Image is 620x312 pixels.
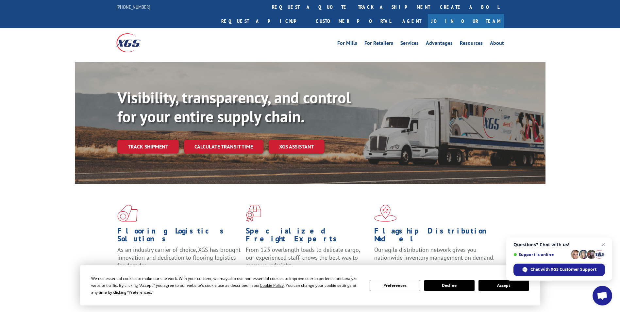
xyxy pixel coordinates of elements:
img: xgs-icon-flagship-distribution-model-red [374,205,397,222]
div: Cookie Consent Prompt [80,265,540,305]
button: Preferences [370,280,420,291]
span: Questions? Chat with us! [513,242,605,247]
span: Cookie Policy [260,283,284,288]
button: Accept [478,280,529,291]
a: Resources [460,41,483,48]
img: xgs-icon-focused-on-flooring-red [246,205,261,222]
a: For Mills [337,41,357,48]
span: Chat with XGS Customer Support [530,267,596,272]
a: [PHONE_NUMBER] [116,4,150,10]
span: Preferences [129,289,151,295]
a: Join Our Team [428,14,504,28]
div: We use essential cookies to make our site work. With your consent, we may also use non-essential ... [91,275,362,296]
span: Our agile distribution network gives you nationwide inventory management on demand. [374,246,494,261]
h1: Specialized Freight Experts [246,227,369,246]
button: Decline [424,280,475,291]
div: Chat with XGS Customer Support [513,264,605,276]
h1: Flooring Logistics Solutions [117,227,241,246]
b: Visibility, transparency, and control for your entire supply chain. [117,87,351,127]
p: From 123 overlength loads to delicate cargo, our experienced staff knows the best way to move you... [246,246,369,275]
a: Request a pickup [216,14,311,28]
a: Agent [396,14,428,28]
img: xgs-icon-total-supply-chain-intelligence-red [117,205,138,222]
a: Advantages [426,41,453,48]
span: Close chat [599,241,607,249]
a: Services [400,41,419,48]
a: For Retailers [364,41,393,48]
a: About [490,41,504,48]
div: Open chat [593,286,612,305]
span: As an industry carrier of choice, XGS has brought innovation and dedication to flooring logistics... [117,246,241,269]
a: Calculate transit time [184,140,263,154]
a: XGS ASSISTANT [269,140,325,154]
a: Customer Portal [311,14,396,28]
a: Track shipment [117,140,179,153]
span: Support is online [513,252,568,257]
h1: Flagship Distribution Model [374,227,498,246]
